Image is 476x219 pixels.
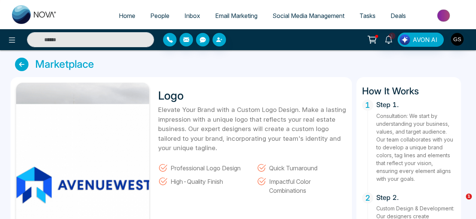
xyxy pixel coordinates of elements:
span: Impactful Color Combinations [269,176,346,195]
span: Email Marketing [215,12,257,19]
p: Consultation: We start by understanding your business, values, and target audience. Our team coll... [376,112,456,183]
span: Home [119,12,135,19]
h5: Step 1. [376,100,456,109]
img: User Avatar [451,33,464,46]
a: Inbox [177,9,208,23]
h3: How It Works [362,83,456,97]
h3: Marketplace [35,58,94,71]
button: AVON AI [398,33,444,47]
img: Lead Flow [400,34,410,45]
a: People [143,9,177,23]
a: Social Media Management [265,9,352,23]
h1: Logo [158,89,252,102]
a: Deals [383,9,413,23]
a: 1 [380,33,398,46]
span: Social Media Management [272,12,344,19]
span: 1 [362,100,373,111]
span: 1 [389,33,395,39]
span: Quick Turnaround [269,163,317,173]
h5: Step 2. [376,192,456,202]
span: Professional Logo Design [171,163,241,173]
iframe: Intercom live chat [451,194,469,212]
img: Market-place.gif [417,7,472,24]
a: Home [111,9,143,23]
span: 1 [466,194,472,200]
a: Email Marketing [208,9,265,23]
p: Elevate Your Brand with a Custom Logo Design. Make a lasting impression with a unique logo that r... [158,105,346,153]
span: High-Quality Finish [171,176,223,186]
span: AVON AI [413,35,437,44]
span: People [150,12,169,19]
span: Deals [391,12,406,19]
span: 2 [362,192,373,204]
a: Tasks [352,9,383,23]
img: Nova CRM Logo [12,5,57,24]
span: Inbox [184,12,200,19]
span: Tasks [359,12,376,19]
